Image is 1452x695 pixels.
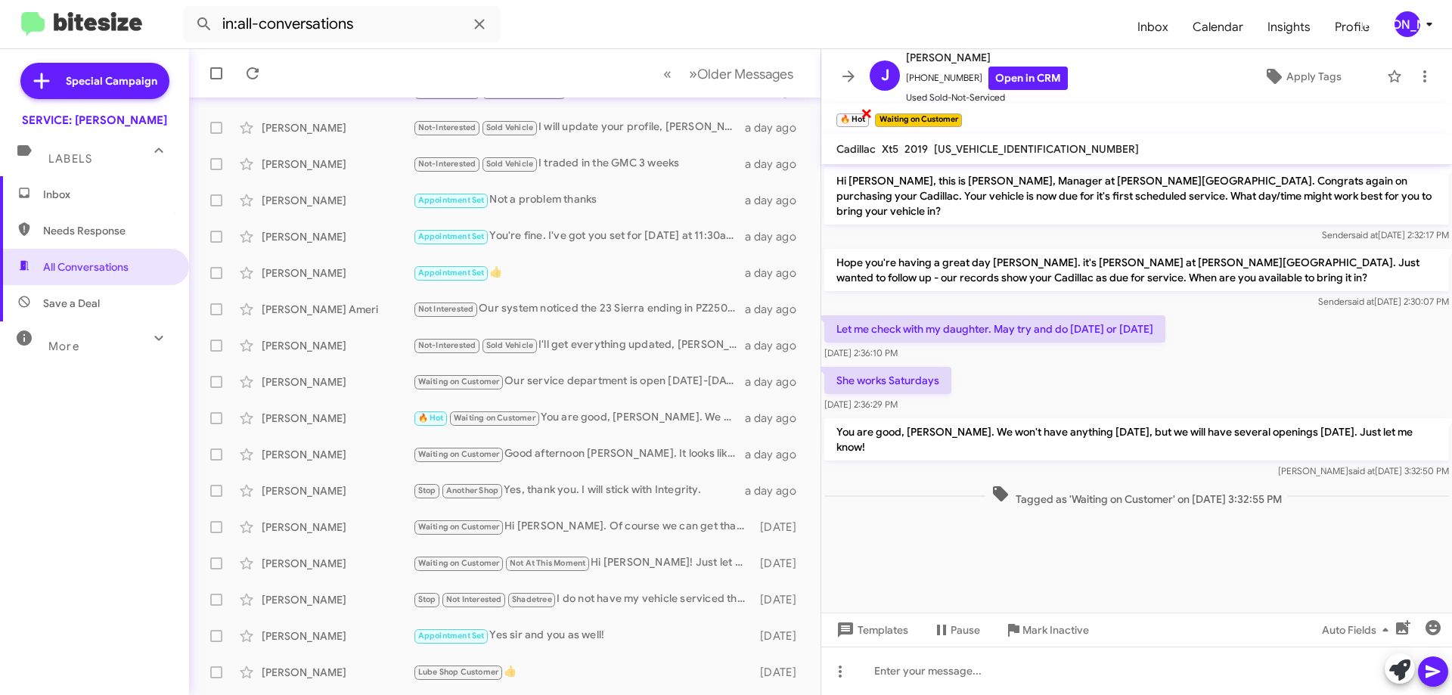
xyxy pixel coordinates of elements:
div: Our service department is open [DATE]-[DATE], 730-530 and Saturdays from 8-3. We are booking into... [413,373,745,390]
div: You are good, [PERSON_NAME]. We won't have anything [DATE], but we will have several openings [DA... [413,409,745,427]
button: [PERSON_NAME] [1382,11,1435,37]
button: Pause [920,616,992,644]
span: Older Messages [697,66,793,82]
span: Special Campaign [66,73,157,88]
div: [PERSON_NAME] [1395,11,1420,37]
span: Used Sold-Not-Serviced [906,90,1068,105]
span: Appointment Set [418,631,485,641]
div: [PERSON_NAME] [262,265,413,281]
div: I will update your profile, [PERSON_NAME]. Thank you for letting us know. Have a wonderful rest o... [413,119,745,136]
span: Templates [833,616,908,644]
div: [DATE] [752,520,808,535]
span: Not Interested [418,304,474,314]
div: 👍 [413,264,745,281]
div: Our system noticed the 23 Sierra ending in PZ250832 was here last November and was sending a "rem... [413,300,745,318]
button: Previous [654,58,681,89]
span: Sold Vehicle [486,123,533,132]
div: [PERSON_NAME] [262,229,413,244]
span: Labels [48,152,92,166]
span: Waiting on Customer [418,522,500,532]
div: [PERSON_NAME] [262,556,413,571]
div: a day ago [745,157,808,172]
span: Tagged as 'Waiting on Customer' on [DATE] 3:32:55 PM [985,485,1288,507]
span: [PERSON_NAME] [906,48,1068,67]
button: Mark Inactive [992,616,1101,644]
span: Apply Tags [1286,63,1342,90]
small: Waiting on Customer [875,113,961,127]
a: Open in CRM [988,67,1068,90]
span: Inbox [43,187,172,202]
div: Not a problem thanks [413,191,745,209]
div: a day ago [745,265,808,281]
span: Waiting on Customer [418,449,500,459]
div: a day ago [745,229,808,244]
span: said at [1348,296,1374,307]
span: said at [1348,465,1375,476]
span: Another Shop [446,486,498,495]
span: [PHONE_NUMBER] [906,67,1068,90]
p: Let me check with my daughter. May try and do [DATE] or [DATE] [824,315,1165,343]
span: Waiting on Customer [418,558,500,568]
span: Auto Fields [1322,616,1395,644]
div: [PERSON_NAME] [262,520,413,535]
span: Sender [DATE] 2:30:07 PM [1318,296,1449,307]
div: [DATE] [752,665,808,680]
span: [DATE] 2:36:10 PM [824,347,898,358]
div: [PERSON_NAME] [262,374,413,389]
div: Hi [PERSON_NAME]. Of course we can get that rescheduled for y'all. My first opening is [DATE] at ... [413,518,752,535]
div: a day ago [745,193,808,208]
span: J [881,64,889,88]
button: Templates [821,616,920,644]
span: said at [1351,229,1378,240]
span: Sender [DATE] 2:32:17 PM [1322,229,1449,240]
span: « [663,64,672,83]
a: Profile [1323,5,1382,49]
div: [PERSON_NAME] [262,193,413,208]
a: Calendar [1181,5,1255,49]
span: Pause [951,616,980,644]
span: Waiting on Customer [454,413,535,423]
span: Save a Deal [43,296,100,311]
div: You're fine. I've got you set for [DATE] at 11:30am, [PERSON_NAME]. And this will be a free oil c... [413,228,745,245]
div: Yes, thank you. I will stick with Integrity. [413,482,745,499]
div: SERVICE: [PERSON_NAME] [22,113,167,128]
span: Not-Interested [418,159,476,169]
span: Insights [1255,5,1323,49]
span: Needs Response [43,223,172,238]
span: Waiting on Customer [418,377,500,386]
div: [DATE] [752,628,808,644]
div: Hi [PERSON_NAME]! Just let us know when you are ready and we will get you scheduled. We've been s... [413,554,752,572]
span: Stop [418,486,436,495]
div: a day ago [745,120,808,135]
span: Not At This Moment [510,558,586,568]
span: Mark Inactive [1022,616,1089,644]
span: Sold Vehicle [486,159,533,169]
span: Not-Interested [418,340,476,350]
span: » [689,64,697,83]
button: Auto Fields [1310,616,1407,644]
div: a day ago [745,411,808,426]
div: [PERSON_NAME] Ameri [262,302,413,317]
div: I'll get everything updated, [PERSON_NAME]. Thank you for letting us know and have a wonderful re... [413,337,745,354]
div: [PERSON_NAME] [262,628,413,644]
span: Appointment Set [418,195,485,205]
span: × [861,104,873,122]
span: [US_VEHICLE_IDENTIFICATION_NUMBER] [934,142,1139,156]
input: Search [183,6,501,42]
div: [PERSON_NAME] [262,120,413,135]
span: Sold Vehicle [486,340,533,350]
div: a day ago [745,447,808,462]
span: Appointment Set [418,231,485,241]
div: [PERSON_NAME] [262,411,413,426]
a: Inbox [1125,5,1181,49]
p: Hope you're having a great day [PERSON_NAME]. it's [PERSON_NAME] at [PERSON_NAME][GEOGRAPHIC_DATA... [824,249,1449,291]
p: You are good, [PERSON_NAME]. We won't have anything [DATE], but we will have several openings [DA... [824,418,1449,461]
span: More [48,340,79,353]
div: a day ago [745,483,808,498]
nav: Page navigation example [655,58,802,89]
div: 👍 [413,663,752,681]
p: She works Saturdays [824,367,951,394]
span: Shadetree [512,594,552,604]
